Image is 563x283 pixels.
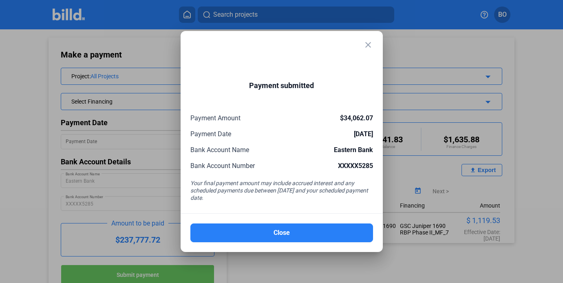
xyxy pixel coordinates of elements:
button: Close [190,223,373,242]
span: Payment Date [190,130,231,138]
div: Your final payment amount may include accrued interest and any scheduled payments due between [DA... [190,179,373,203]
span: Payment Amount [190,114,241,122]
mat-icon: close [363,40,373,50]
span: [DATE] [354,130,373,138]
span: Bank Account Number [190,162,255,170]
span: Eastern Bank [334,146,373,154]
div: Payment submitted [249,80,314,93]
span: Bank Account Name [190,146,249,154]
span: $34,062.07 [340,114,373,122]
span: XXXXX5285 [338,162,373,170]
